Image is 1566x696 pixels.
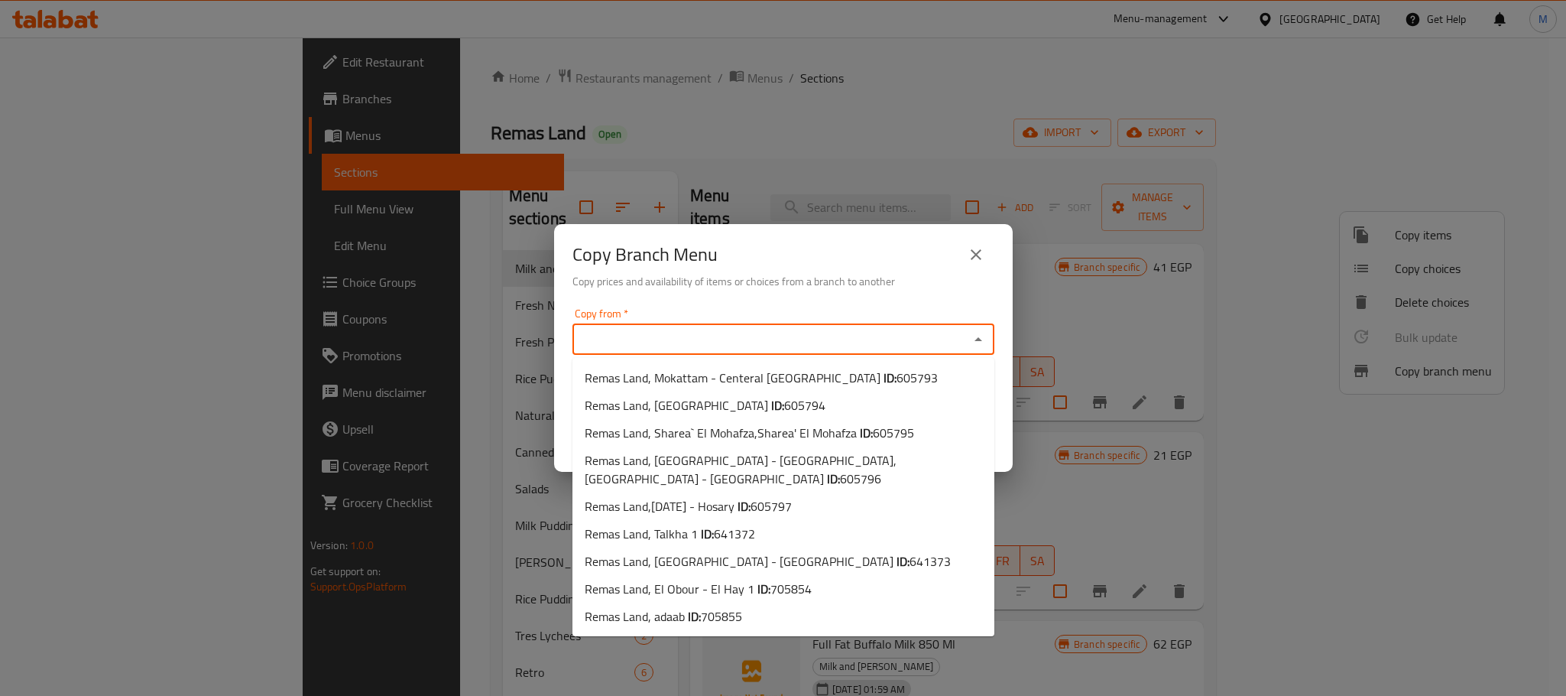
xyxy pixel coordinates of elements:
span: Remas Land, [PERSON_NAME] [585,635,805,653]
span: 705854 [770,577,812,600]
span: 705855 [701,605,742,628]
b: ID: [701,522,714,545]
span: Remas Land,[DATE] - Hosary [585,497,792,515]
span: Remas Land, Talkha 1 [585,525,755,543]
span: 605797 [751,495,792,518]
span: 605793 [896,366,938,389]
b: ID: [738,495,751,518]
b: ID: [884,366,896,389]
h6: Copy prices and availability of items or choices from a branch to another [572,273,994,290]
b: ID: [751,633,764,655]
span: Remas Land, El Obour - El Hay 1 [585,580,812,598]
b: ID: [688,605,701,628]
span: Remas Land, Mokattam - Centeral [GEOGRAPHIC_DATA] [585,369,938,387]
span: 605794 [784,394,825,417]
b: ID: [827,467,840,490]
span: 641373 [909,550,951,573]
span: Remas Land, [GEOGRAPHIC_DATA] - [GEOGRAPHIC_DATA] [585,552,951,571]
button: close [958,236,994,273]
b: ID: [860,421,873,444]
b: ID: [771,394,784,417]
span: Remas Land, [GEOGRAPHIC_DATA] [585,396,825,415]
span: Remas Land, [GEOGRAPHIC_DATA] - [GEOGRAPHIC_DATA],[GEOGRAPHIC_DATA] - [GEOGRAPHIC_DATA] [585,451,982,488]
button: Close [968,329,989,350]
span: Remas Land, Sharea` El Mohafza,Sharea' El Mohafza [585,424,914,442]
span: 705857 [764,633,805,655]
b: ID: [896,550,909,573]
span: Remas Land, adaab [585,607,742,626]
span: 605795 [873,421,914,444]
span: 605796 [840,467,881,490]
span: 641372 [714,522,755,545]
b: ID: [757,577,770,600]
h2: Copy Branch Menu [572,242,718,267]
